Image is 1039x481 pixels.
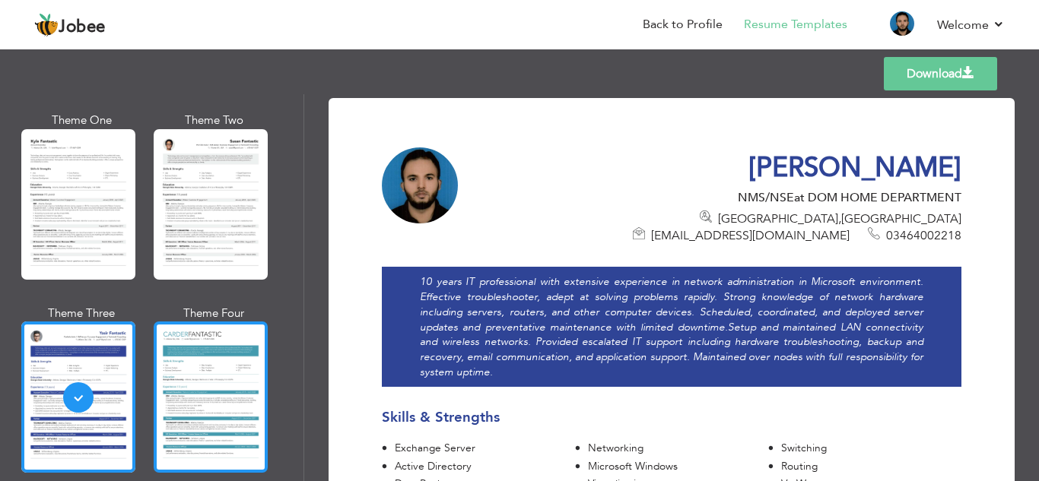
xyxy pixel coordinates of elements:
span: [GEOGRAPHIC_DATA] [GEOGRAPHIC_DATA] [718,210,961,227]
h3: Skills & Strengths [382,410,961,426]
span: , [838,210,841,227]
div: Networking [587,441,768,456]
span: Jobee [59,19,106,36]
span: at DOM HOME DEPARTMENT [794,189,961,206]
a: Back to Profile [643,16,723,33]
a: Resume Templates [744,16,847,33]
div: Theme Two [157,112,271,128]
div: Theme Four [157,305,271,321]
span: 03464002218 [886,227,961,244]
div: Routing [780,459,961,474]
div: Exchange Server [394,441,575,456]
a: Jobee [34,13,106,37]
div: Theme Three [24,305,138,321]
div: NMS/NSE [482,189,961,206]
img: Profile Img [890,11,914,36]
img: jobee.io [34,13,59,37]
em: 10 years IT professional with extensive experience in network administration in Microsoft environ... [420,274,923,378]
div: Switching [780,441,961,456]
a: Welcome [937,16,1005,34]
span: [EMAIL_ADDRESS][DOMAIN_NAME] [651,227,850,244]
div: Theme One [24,112,138,128]
h1: [PERSON_NAME] [482,151,961,185]
div: Microsoft Windows [587,459,768,474]
div: Active Directory [394,459,575,474]
a: Download [884,57,997,90]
